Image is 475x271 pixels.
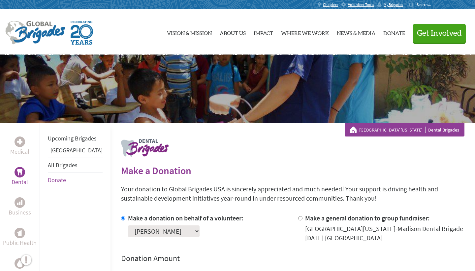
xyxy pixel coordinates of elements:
[121,184,464,203] p: Your donation to Global Brigades USA is sincerely appreciated and much needed! Your support is dr...
[3,228,37,248] a: Public HealthPublic Health
[17,169,22,175] img: Dental
[281,15,329,49] a: Where We Work
[417,29,462,37] span: Get Involved
[15,136,25,147] div: Medical
[121,165,464,176] h2: Make a Donation
[10,136,29,156] a: MedicalMedical
[17,200,22,205] img: Business
[417,2,435,7] input: Search...
[48,131,103,146] li: Upcoming Brigades
[220,15,246,49] a: About Us
[17,230,22,236] img: Public Health
[15,258,25,269] div: Water
[9,197,31,217] a: BusinessBusiness
[48,161,78,169] a: All Brigades
[121,139,169,157] img: logo-dental.png
[128,214,243,222] label: Make a donation on behalf of a volunteer:
[17,139,22,144] img: Medical
[12,177,28,187] p: Dental
[337,15,375,49] a: News & Media
[12,167,28,187] a: DentalDental
[350,127,459,133] div: Dental Brigades
[10,147,29,156] p: Medical
[15,228,25,238] div: Public Health
[15,197,25,208] div: Business
[48,173,103,187] li: Donate
[3,238,37,248] p: Public Health
[323,2,338,7] span: Chapters
[413,24,466,43] button: Get Involved
[15,167,25,177] div: Dental
[48,146,103,158] li: Guatemala
[305,224,465,243] div: [GEOGRAPHIC_DATA][US_STATE]-Madison Dental Brigade [DATE] [GEOGRAPHIC_DATA]
[305,214,430,222] label: Make a general donation to group fundraiser:
[71,21,93,45] img: Global Brigades Celebrating 20 Years
[50,146,103,154] a: [GEOGRAPHIC_DATA]
[48,176,66,184] a: Donate
[167,15,212,49] a: Vision & Mission
[9,208,31,217] p: Business
[48,158,103,173] li: All Brigades
[121,253,464,264] h4: Donation Amount
[48,135,97,142] a: Upcoming Brigades
[384,2,403,7] span: MyBrigades
[348,2,374,7] span: Volunteer Tools
[254,15,273,49] a: Impact
[17,259,22,267] img: Water
[383,15,405,49] a: Donate
[359,127,426,133] a: [GEOGRAPHIC_DATA][US_STATE]
[5,21,65,45] img: Global Brigades Logo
